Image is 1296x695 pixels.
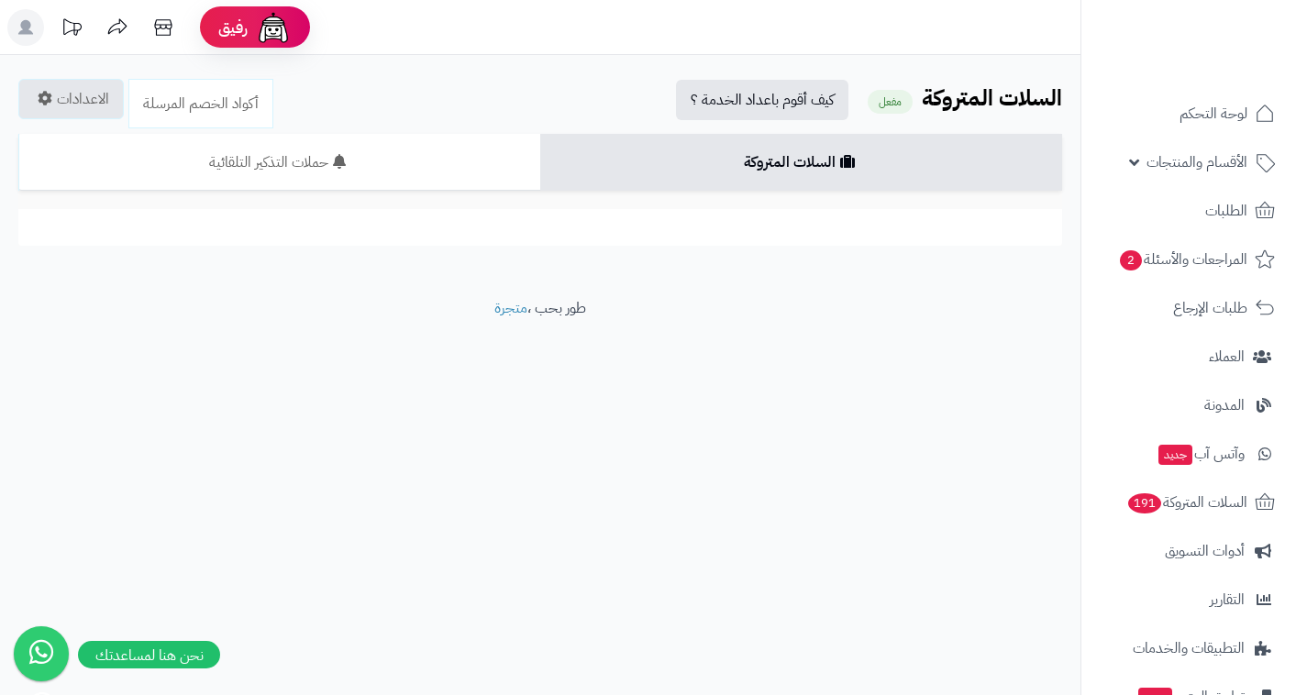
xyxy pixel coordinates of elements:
[1126,490,1247,515] span: السلات المتروكة
[868,90,913,114] small: مفعل
[1128,493,1161,513] span: 191
[540,134,1062,191] a: السلات المتروكة
[1158,445,1192,465] span: جديد
[1092,237,1285,281] a: المراجعات والأسئلة2
[1092,529,1285,573] a: أدوات التسويق
[1157,441,1245,467] span: وآتس آب
[1092,626,1285,670] a: التطبيقات والخدمات
[676,80,848,120] a: كيف أقوم باعداد الخدمة ؟
[1092,480,1285,524] a: السلات المتروكة191
[1092,286,1285,330] a: طلبات الإرجاع
[1092,383,1285,427] a: المدونة
[1092,189,1285,233] a: الطلبات
[1092,432,1285,476] a: وآتس آبجديد
[1146,149,1247,175] span: الأقسام والمنتجات
[18,134,540,191] a: حملات التذكير التلقائية
[1120,250,1142,270] span: 2
[1209,344,1245,370] span: العملاء
[494,297,527,319] a: متجرة
[1204,392,1245,418] span: المدونة
[49,9,94,50] a: تحديثات المنصة
[1133,635,1245,661] span: التطبيقات والخدمات
[1092,335,1285,379] a: العملاء
[1173,295,1247,321] span: طلبات الإرجاع
[218,17,248,39] span: رفيق
[1092,92,1285,136] a: لوحة التحكم
[922,82,1062,115] b: السلات المتروكة
[1210,587,1245,612] span: التقارير
[1180,101,1247,127] span: لوحة التحكم
[255,9,292,46] img: ai-face.png
[1118,247,1247,272] span: المراجعات والأسئلة
[1205,198,1247,224] span: الطلبات
[128,79,273,128] a: أكواد الخصم المرسلة
[1092,578,1285,622] a: التقارير
[18,79,124,119] a: الاعدادات
[1165,538,1245,564] span: أدوات التسويق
